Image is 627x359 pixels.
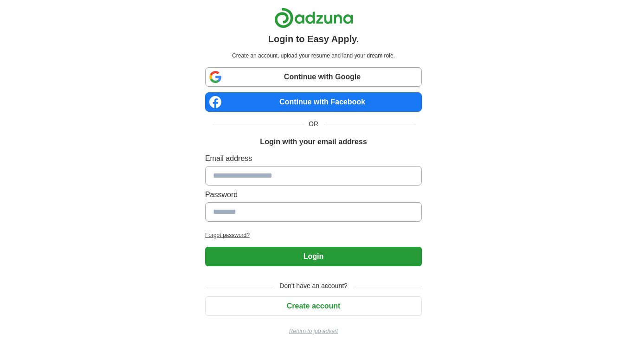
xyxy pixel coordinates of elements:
[205,247,422,266] button: Login
[205,296,422,316] button: Create account
[205,153,422,164] label: Email address
[205,231,422,239] a: Forgot password?
[205,302,422,310] a: Create account
[205,92,422,112] a: Continue with Facebook
[207,51,420,60] p: Create an account, upload your resume and land your dream role.
[274,281,353,291] span: Don't have an account?
[205,67,422,87] a: Continue with Google
[205,189,422,200] label: Password
[268,32,359,46] h1: Login to Easy Apply.
[274,7,353,28] img: Adzuna logo
[205,327,422,335] a: Return to job advert
[260,136,367,147] h1: Login with your email address
[303,119,324,129] span: OR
